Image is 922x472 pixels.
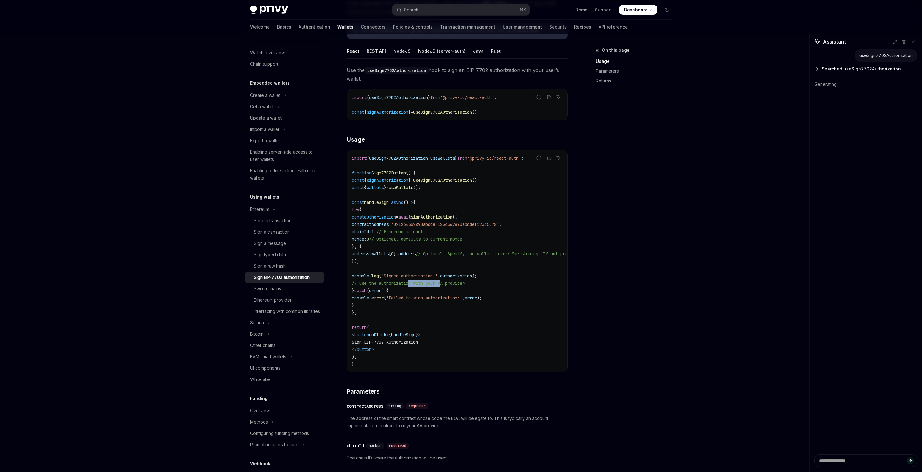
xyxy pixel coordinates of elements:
[245,428,324,439] a: Configuring funding methods
[428,95,430,100] span: }
[245,295,324,306] a: Ethereum provider
[352,332,354,337] span: <
[389,332,391,337] span: {
[250,126,279,133] div: Import a wallet
[245,317,324,328] button: Toggle Solana section
[250,407,270,414] div: Overview
[596,56,677,66] a: Usage
[907,457,914,464] button: Send message
[369,443,382,448] span: number
[347,44,359,58] div: React
[245,439,324,450] button: Toggle Prompting users to fund section
[361,20,386,34] a: Connectors
[250,137,280,144] div: Export a wallet
[521,155,524,161] span: ;
[457,155,467,161] span: from
[254,308,320,315] div: Interfacing with common libraries
[367,155,369,161] span: {
[403,200,408,205] span: ()
[371,347,374,352] span: >
[391,332,416,337] span: handleSign
[859,52,913,59] div: useSign7702Authorization
[250,206,269,213] div: Ethereum
[430,95,440,100] span: from
[535,93,543,101] button: Report incorrect code
[352,273,369,279] span: console
[369,288,381,293] span: error
[371,273,379,279] span: log
[352,251,371,257] span: address:
[413,177,472,183] span: useSign7702Authorization
[465,295,477,301] span: error
[472,177,479,183] span: ();
[254,240,286,247] div: Sign a message
[367,44,386,58] div: REST API
[371,229,374,234] span: 1
[823,38,846,45] span: Assistant
[254,262,286,270] div: Sign a raw hash
[347,403,383,409] div: contractAddress
[352,229,371,234] span: chainId:
[352,207,359,212] span: try
[250,20,270,34] a: Welcome
[408,200,413,205] span: =>
[347,415,568,429] span: The address of the smart contract whose code the EOA will delegate to. This is typically an accou...
[398,251,416,257] span: address
[352,288,354,293] span: }
[250,353,286,360] div: EVM smart wallets
[455,155,457,161] span: }
[365,67,429,74] code: useSign7702Authorization
[596,76,677,86] a: Returns
[386,332,389,337] span: =
[602,47,630,54] span: On this page
[394,251,398,257] span: ].
[245,374,324,385] a: Whitelabel
[619,5,657,15] a: Dashboard
[245,59,324,70] a: Chain support
[413,200,416,205] span: {
[472,109,479,115] span: ();
[352,170,371,176] span: function
[250,460,273,467] h5: Webhooks
[391,200,403,205] span: async
[250,430,309,437] div: Configuring funding methods
[250,342,276,349] div: Other chains
[367,236,369,242] span: 0
[245,47,324,58] a: Wallets overview
[352,222,391,227] span: contractAddress:
[595,7,612,13] a: Support
[357,347,371,352] span: button
[245,124,324,135] button: Toggle Import a wallet section
[254,274,310,281] div: Sign EIP-7702 authorization
[250,167,320,182] div: Enabling offline actions with user wallets
[369,95,428,100] span: useSign7702Authorization
[404,6,421,13] div: Search...
[250,6,288,14] img: dark logo
[416,251,658,257] span: // Optional: Specify the wallet to use for signing. If not provided, the first wallet will be used.
[354,288,367,293] span: catch
[440,20,495,34] a: Transaction management
[245,249,324,260] a: Sign typed data
[440,95,494,100] span: '@privy-io/react-auth'
[369,155,428,161] span: useSign7702Authorization
[245,238,324,249] a: Sign a message
[352,280,465,286] span: // Use the authorization with your AA provider
[364,185,367,190] span: {
[250,49,285,56] div: Wallets overview
[245,101,324,112] button: Toggle Get a wallet section
[245,340,324,351] a: Other chains
[245,351,324,362] button: Toggle EVM smart wallets section
[624,7,648,13] span: Dashboard
[535,154,543,162] button: Report incorrect code
[438,273,440,279] span: ,
[391,251,394,257] span: 0
[337,20,353,34] a: Wallets
[452,214,457,220] span: ({
[352,303,354,308] span: }
[367,109,408,115] span: signAuthorization
[245,165,324,184] a: Enabling offline actions with user wallets
[250,395,268,402] h5: Funding
[545,93,553,101] button: Copy the contents from the code block
[549,20,567,34] a: Security
[369,236,462,242] span: // Optional, defaults to current nonce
